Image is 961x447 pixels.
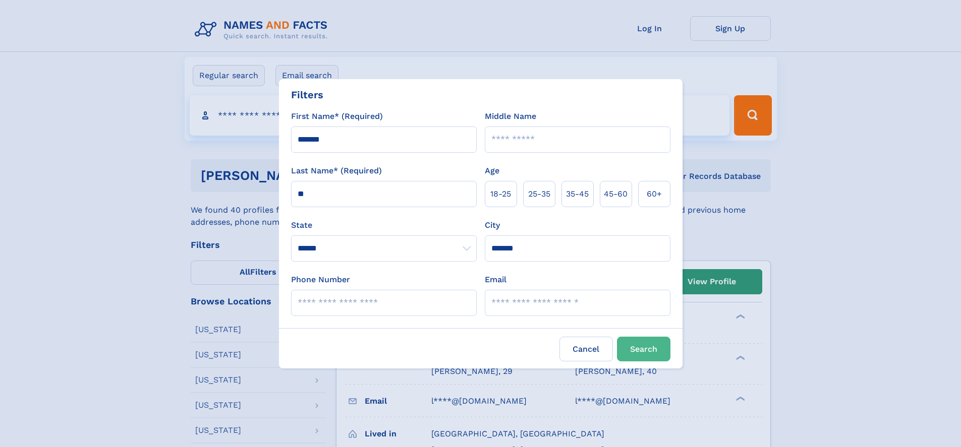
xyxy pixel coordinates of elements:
[485,274,506,286] label: Email
[485,165,499,177] label: Age
[617,337,670,361] button: Search
[291,165,382,177] label: Last Name* (Required)
[485,110,536,122] label: Middle Name
[291,274,350,286] label: Phone Number
[291,87,323,102] div: Filters
[604,188,628,200] span: 45‑60
[291,110,383,122] label: First Name* (Required)
[566,188,589,200] span: 35‑45
[291,219,477,231] label: State
[528,188,550,200] span: 25‑35
[490,188,511,200] span: 18‑25
[647,188,662,200] span: 60+
[559,337,613,361] label: Cancel
[485,219,500,231] label: City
